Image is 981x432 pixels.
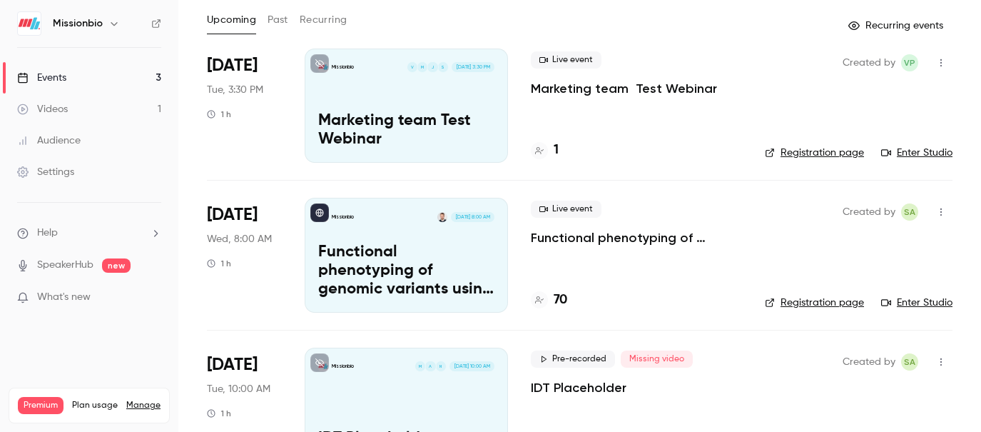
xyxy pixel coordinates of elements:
[554,141,559,160] h4: 1
[17,134,81,148] div: Audience
[332,214,354,221] p: Missionbio
[904,54,915,71] span: VP
[904,353,915,371] span: SA
[207,198,282,312] div: Oct 15 Wed, 8:00 AM (America/Los Angeles)
[37,258,93,273] a: SpeakerHub
[842,14,952,37] button: Recurring events
[268,9,288,31] button: Past
[207,9,256,31] button: Upcoming
[437,212,447,222] img: Dr Dominik Lindenhofer
[207,232,272,246] span: Wed, 8:00 AM
[449,361,494,371] span: [DATE] 10:00 AM
[17,102,68,116] div: Videos
[415,361,426,372] div: M
[18,12,41,35] img: Missionbio
[207,83,263,97] span: Tue, 3:30 PM
[207,109,231,120] div: 1 h
[531,141,559,160] a: 1
[37,290,91,305] span: What's new
[37,226,58,241] span: Help
[901,353,918,371] span: Simon Allardice
[531,51,601,69] span: Live event
[17,71,66,85] div: Events
[17,226,161,241] li: help-dropdown-opener
[332,64,354,71] p: Missionbio
[452,62,494,72] span: [DATE] 3:30 PM
[435,361,447,372] div: N
[843,54,895,71] span: Created by
[207,382,270,396] span: Tue, 10:00 AM
[72,400,118,411] span: Plan usage
[765,146,864,160] a: Registration page
[531,80,717,97] a: Marketing team Test Webinar
[207,353,258,376] span: [DATE]
[451,212,494,222] span: [DATE] 8:00 AM
[417,61,428,73] div: M
[305,198,508,312] a: Functional phenotyping of genomic variants using joint multiomic single-cell DNA–RNA sequencingMi...
[531,201,601,218] span: Live event
[53,16,103,31] h6: Missionbio
[407,61,418,73] div: V
[207,54,258,77] span: [DATE]
[102,258,131,273] span: new
[901,204,918,221] span: Simon Allardice
[843,353,895,371] span: Created by
[904,204,915,221] span: SA
[207,408,231,419] div: 1 h
[881,296,952,310] a: Enter Studio
[531,351,615,368] span: Pre-recorded
[531,229,742,246] a: Functional phenotyping of genomic variants using joint multiomic single-cell DNA–RNA sequencing
[901,54,918,71] span: Vanee Pho
[207,49,282,163] div: Oct 7 Tue, 3:30 PM (America/Los Angeles)
[843,204,895,221] span: Created by
[531,379,626,396] a: IDT Placeholder
[300,9,347,31] button: Recurring
[207,204,258,226] span: [DATE]
[437,61,449,73] div: S
[318,243,494,298] p: Functional phenotyping of genomic variants using joint multiomic single-cell DNA–RNA sequencing
[531,291,567,310] a: 70
[427,61,438,73] div: J
[17,165,74,179] div: Settings
[554,291,567,310] h4: 70
[126,400,161,411] a: Manage
[305,49,508,163] a: Marketing team Test WebinarMissionbioSJMV[DATE] 3:30 PMMarketing team Test Webinar
[881,146,952,160] a: Enter Studio
[318,112,494,149] p: Marketing team Test Webinar
[425,361,436,372] div: A
[18,397,63,414] span: Premium
[621,351,693,368] span: Missing video
[765,296,864,310] a: Registration page
[207,258,231,269] div: 1 h
[332,363,354,370] p: Missionbio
